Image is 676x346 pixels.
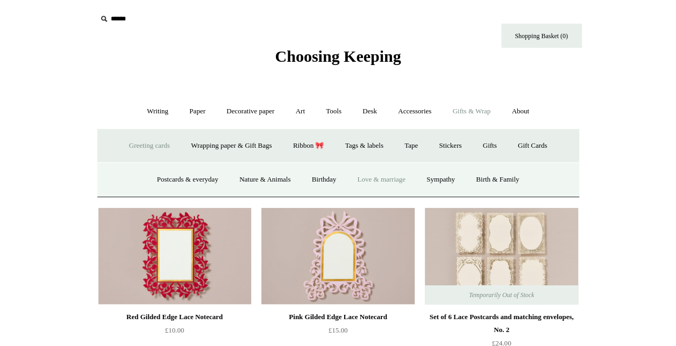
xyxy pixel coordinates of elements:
a: Postcards & everyday [147,165,228,194]
a: Birth & Family [466,165,529,194]
a: Red Gilded Edge Lace Notecard Red Gilded Edge Lace Notecard [98,208,251,305]
span: Temporarily Out of Stock [458,285,545,305]
a: Paper [180,97,215,126]
a: Desk [353,97,387,126]
a: Gifts [473,132,507,160]
a: Ribbon 🎀 [283,132,334,160]
div: Pink Gilded Edge Lace Notecard [264,311,411,323]
a: Greeting cards [119,132,180,160]
a: Gifts & Wrap [443,97,500,126]
div: Red Gilded Edge Lace Notecard [101,311,248,323]
div: Set of 6 Lace Postcards and matching envelopes, No. 2 [428,311,575,336]
img: Red Gilded Edge Lace Notecard [98,208,251,305]
span: £10.00 [165,326,184,334]
span: £15.00 [329,326,348,334]
a: Accessories [388,97,441,126]
a: Choosing Keeping [275,56,401,63]
a: Gift Cards [508,132,557,160]
img: Set of 6 Lace Postcards and matching envelopes, No. 2 [425,208,578,305]
a: Set of 6 Lace Postcards and matching envelopes, No. 2 Set of 6 Lace Postcards and matching envelo... [425,208,578,305]
a: Wrapping paper & Gift Bags [181,132,281,160]
a: Tape [395,132,428,160]
a: Pink Gilded Edge Lace Notecard Pink Gilded Edge Lace Notecard [261,208,414,305]
span: Choosing Keeping [275,47,401,65]
a: Decorative paper [217,97,284,126]
a: Stickers [429,132,471,160]
img: Pink Gilded Edge Lace Notecard [261,208,414,305]
a: Writing [137,97,178,126]
a: Birthday [302,165,346,194]
a: Shopping Basket (0) [501,24,582,48]
a: Nature & Animals [230,165,300,194]
a: Tags & labels [336,132,393,160]
a: Love & marriage [347,165,415,194]
a: Tools [316,97,351,126]
a: Art [286,97,315,126]
a: About [502,97,539,126]
a: Sympathy [417,165,465,194]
